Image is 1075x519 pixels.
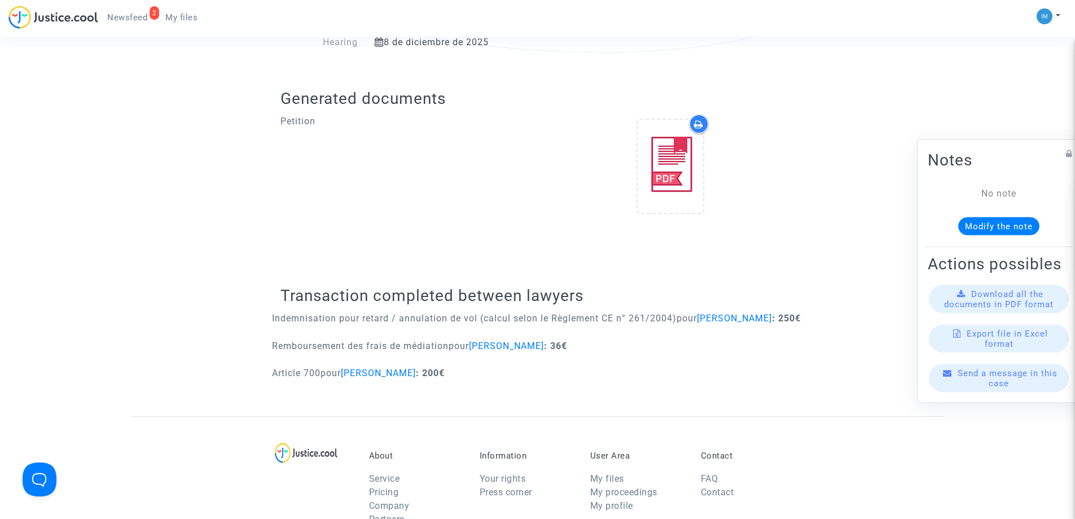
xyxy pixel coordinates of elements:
h2: Notes [928,150,1070,169]
span: Send a message in this case [958,368,1058,388]
span: pour [677,313,772,324]
h2: Generated documents [280,89,795,108]
span: Export file in Excel format [967,328,1048,348]
div: No note [945,186,1053,200]
span: [PERSON_NAME] [469,341,544,351]
div: 8 de diciembre de 2025 [366,36,595,49]
img: logo-lg.svg [275,443,337,463]
div: 2 [150,6,160,20]
span: pour [321,368,416,378]
span: [PERSON_NAME] [697,313,772,324]
a: Your rights [480,473,526,484]
b: : 250€ [772,313,801,324]
iframe: Help Scout Beacon - Open [23,463,56,496]
p: Article 700 [272,366,445,380]
a: My profile [590,500,633,511]
h2: Actions possibles [928,254,1070,273]
p: Contact [701,451,795,461]
a: Company [369,500,410,511]
p: About [369,451,463,461]
button: Modify the note [958,217,1039,235]
p: Indemnisation pour retard / annulation de vol (calcul selon le Règlement CE n° 261/2004) [272,311,801,325]
div: Hearing [280,36,366,49]
span: [PERSON_NAME] [341,368,416,378]
a: Service [369,473,400,484]
span: Newsfeed [107,12,147,23]
a: 2Newsfeed [98,9,156,26]
a: Contact [701,487,734,498]
span: My files [165,12,198,23]
p: Information [480,451,573,461]
span: pour [449,341,544,351]
a: My files [156,9,207,26]
a: My proceedings [590,487,657,498]
p: Petition [280,114,529,128]
a: My files [590,473,624,484]
p: User Area [590,451,684,461]
a: Pricing [369,487,399,498]
b: : 36€ [544,341,567,351]
p: Remboursement des frais de médiation [272,339,567,353]
h2: Transaction completed between lawyers [280,286,795,306]
img: a105443982b9e25553e3eed4c9f672e7 [1037,8,1052,24]
b: : 200€ [416,368,445,378]
a: FAQ [701,473,718,484]
img: jc-logo.svg [8,6,98,29]
span: Download all the documents in PDF format [944,289,1054,309]
a: Press corner [480,487,532,498]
